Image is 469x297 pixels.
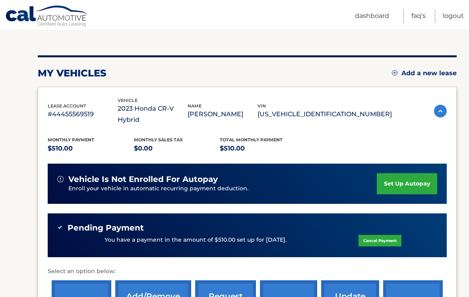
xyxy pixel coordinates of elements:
[220,137,283,143] span: Total Monthly Payment
[443,9,464,23] a: Logout
[377,173,437,194] a: set up autopay
[392,69,457,77] a: Add a new lease
[48,143,134,154] p: $510.00
[48,109,118,120] p: #44455569519
[118,103,188,125] p: 2023 Honda CR-V Hybrid
[392,70,397,76] img: add.svg
[134,143,220,154] p: $0.00
[220,143,306,154] p: $510.00
[68,184,377,193] p: Enroll your vehicle in automatic recurring payment deduction.
[57,176,64,182] img: alert-white.svg
[359,235,401,246] a: Cancel Payment
[118,98,138,103] span: vehicle
[355,9,389,23] a: Dashboard
[38,67,107,79] h2: my vehicles
[258,109,392,120] p: [US_VEHICLE_IDENTIFICATION_NUMBER]
[68,223,144,233] span: Pending Payment
[48,267,447,276] p: Select an option below:
[105,236,287,244] p: You have a payment in the amount of $510.00 set up for [DATE].
[57,225,63,230] img: check-green.svg
[434,105,447,117] img: accordion-active.svg
[188,109,258,120] p: [PERSON_NAME]
[5,5,89,28] a: Cal Automotive
[258,103,266,109] span: vin
[411,9,426,23] a: FAQ's
[48,137,94,143] span: Monthly Payment
[68,174,218,184] span: vehicle is not enrolled for autopay
[48,103,86,109] span: lease account
[188,103,202,109] span: name
[134,137,183,143] span: Monthly sales Tax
